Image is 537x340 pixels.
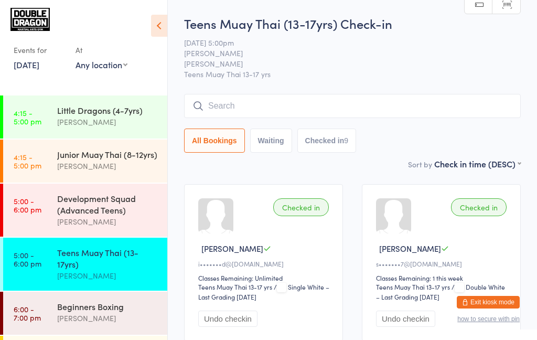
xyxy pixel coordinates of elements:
button: Exit kiosk mode [457,296,520,309]
div: [PERSON_NAME] [57,160,158,172]
input: Search [184,94,521,118]
span: [PERSON_NAME] [201,243,263,254]
button: Undo checkin [198,311,257,327]
div: At [76,41,127,59]
div: i•••••••d@[DOMAIN_NAME] [198,259,332,268]
span: [DATE] 5:00pm [184,37,504,48]
div: Events for [14,41,65,59]
a: 6:00 -7:00 pmBeginners Boxing[PERSON_NAME] [3,292,167,335]
div: [PERSON_NAME] [57,312,158,324]
div: Teens Muay Thai 13-17 yrs [198,282,272,291]
span: Teens Muay Thai 13-17 yrs [184,69,521,79]
a: 5:00 -6:00 pmDevelopment Squad (Advanced Teens)[PERSON_NAME] [3,184,167,237]
div: s•••••••7@[DOMAIN_NAME] [376,259,510,268]
time: 4:15 - 5:00 pm [14,153,41,169]
div: Junior Muay Thai (8-12yrs) [57,148,158,160]
div: Classes Remaining: 1 this week [376,273,510,282]
div: Beginners Boxing [57,301,158,312]
a: 4:15 -5:00 pmLittle Dragons (4-7yrs)[PERSON_NAME] [3,95,167,139]
div: [PERSON_NAME] [57,270,158,282]
div: Any location [76,59,127,70]
div: Teens Muay Thai 13-17 yrs [376,282,450,291]
div: Development Squad (Advanced Teens) [57,193,158,216]
div: [PERSON_NAME] [57,116,158,128]
button: how to secure with pin [457,315,520,323]
div: 9 [344,136,348,145]
button: Waiting [250,129,292,153]
time: 5:00 - 6:00 pm [14,251,41,268]
span: [PERSON_NAME] [184,58,504,69]
time: 5:00 - 6:00 pm [14,197,41,214]
button: Undo checkin [376,311,435,327]
div: Checked in [451,198,507,216]
div: Classes Remaining: Unlimited [198,273,332,282]
span: [PERSON_NAME] [184,48,504,58]
div: Check in time (DESC) [434,158,521,169]
img: Double Dragon Gym [10,8,50,31]
time: 4:15 - 5:00 pm [14,109,41,125]
button: Checked in9 [297,129,357,153]
time: 6:00 - 7:00 pm [14,305,41,322]
div: [PERSON_NAME] [57,216,158,228]
div: Checked in [273,198,329,216]
span: [PERSON_NAME] [379,243,441,254]
label: Sort by [408,159,432,169]
a: 4:15 -5:00 pmJunior Muay Thai (8-12yrs)[PERSON_NAME] [3,140,167,183]
h2: Teens Muay Thai (13-17yrs) Check-in [184,15,521,32]
a: 5:00 -6:00 pmTeens Muay Thai (13-17yrs)[PERSON_NAME] [3,238,167,291]
div: Teens Muay Thai (13-17yrs) [57,247,158,270]
a: [DATE] [14,59,39,70]
button: All Bookings [184,129,245,153]
div: Little Dragons (4-7yrs) [57,104,158,116]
